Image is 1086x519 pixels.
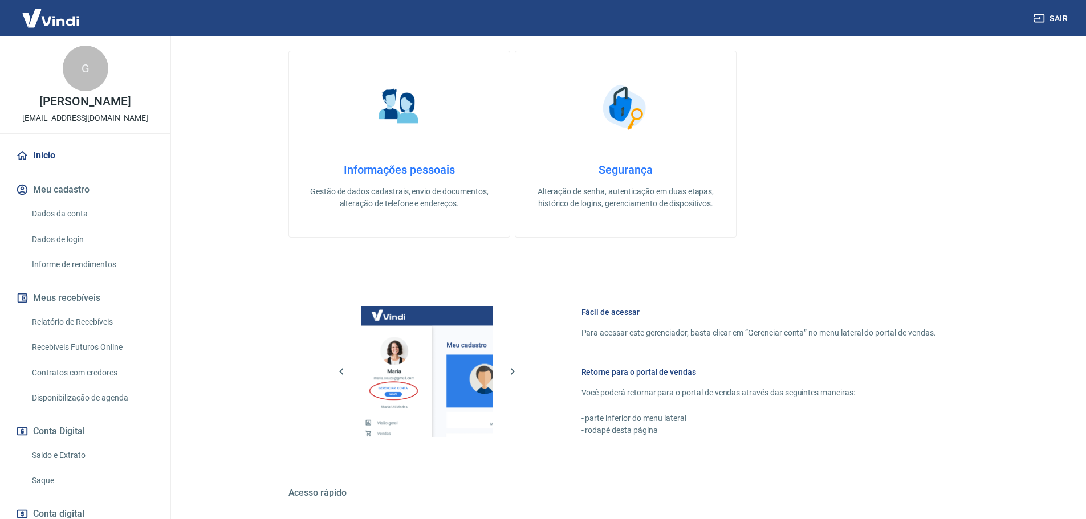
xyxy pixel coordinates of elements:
[307,163,491,177] h4: Informações pessoais
[371,79,428,136] img: Informações pessoais
[534,163,718,177] h4: Segurança
[27,469,157,492] a: Saque
[581,412,936,424] p: - parte inferior do menu lateral
[27,202,157,226] a: Dados da conta
[581,307,936,318] h6: Fácil de acessar
[515,51,737,238] a: SegurançaSegurançaAlteração de senha, autenticação em duas etapas, histórico de logins, gerenciam...
[288,487,963,498] h5: Acesso rápido
[27,228,157,251] a: Dados de login
[39,96,131,108] p: [PERSON_NAME]
[581,424,936,436] p: - rodapé desta página
[63,46,108,91] div: G
[14,1,88,35] img: Vindi
[361,306,493,437] img: Imagem da dashboard mostrando o botão de gerenciar conta na sidebar no lado esquerdo
[27,336,157,359] a: Recebíveis Futuros Online
[581,327,936,339] p: Para acessar este gerenciador, basta clicar em “Gerenciar conta” no menu lateral do portal de ven...
[14,419,157,444] button: Conta Digital
[27,386,157,410] a: Disponibilização de agenda
[597,79,654,136] img: Segurança
[14,285,157,310] button: Meus recebíveis
[27,310,157,334] a: Relatório de Recebíveis
[14,143,157,168] a: Início
[288,51,510,238] a: Informações pessoaisInformações pessoaisGestão de dados cadastrais, envio de documentos, alteraçã...
[27,361,157,385] a: Contratos com credores
[22,112,148,124] p: [EMAIL_ADDRESS][DOMAIN_NAME]
[307,186,491,210] p: Gestão de dados cadastrais, envio de documentos, alteração de telefone e endereços.
[534,186,718,210] p: Alteração de senha, autenticação em duas etapas, histórico de logins, gerenciamento de dispositivos.
[1031,8,1072,29] button: Sair
[581,387,936,399] p: Você poderá retornar para o portal de vendas através das seguintes maneiras:
[27,253,157,276] a: Informe de rendimentos
[14,177,157,202] button: Meu cadastro
[27,444,157,467] a: Saldo e Extrato
[581,366,936,378] h6: Retorne para o portal de vendas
